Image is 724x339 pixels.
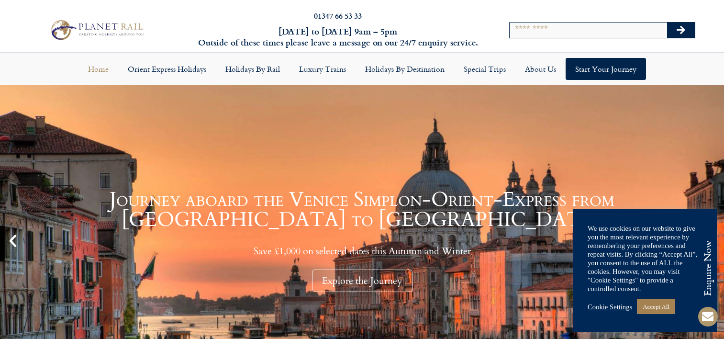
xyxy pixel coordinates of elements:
[5,233,21,249] div: Previous slide
[588,224,702,293] div: We use cookies on our website to give you the most relevant experience by remembering your prefer...
[314,10,362,21] a: 01347 66 53 33
[118,58,216,80] a: Orient Express Holidays
[356,58,454,80] a: Holidays by Destination
[515,58,566,80] a: About Us
[47,18,146,42] img: Planet Rail Train Holidays Logo
[566,58,646,80] a: Start your Journey
[5,58,719,80] nav: Menu
[24,190,700,230] h1: Journey aboard the Venice Simplon-Orient-Express from [GEOGRAPHIC_DATA] to [GEOGRAPHIC_DATA]
[24,245,700,257] p: Save £1,000 on selected dates this Autumn and Winter
[667,23,695,38] button: Search
[637,299,675,314] a: Accept All
[216,58,290,80] a: Holidays by Rail
[195,26,480,48] h6: [DATE] to [DATE] 9am – 5pm Outside of these times please leave a message on our 24/7 enquiry serv...
[588,303,632,311] a: Cookie Settings
[290,58,356,80] a: Luxury Trains
[78,58,118,80] a: Home
[312,270,412,292] div: Explore the Journey
[454,58,515,80] a: Special Trips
